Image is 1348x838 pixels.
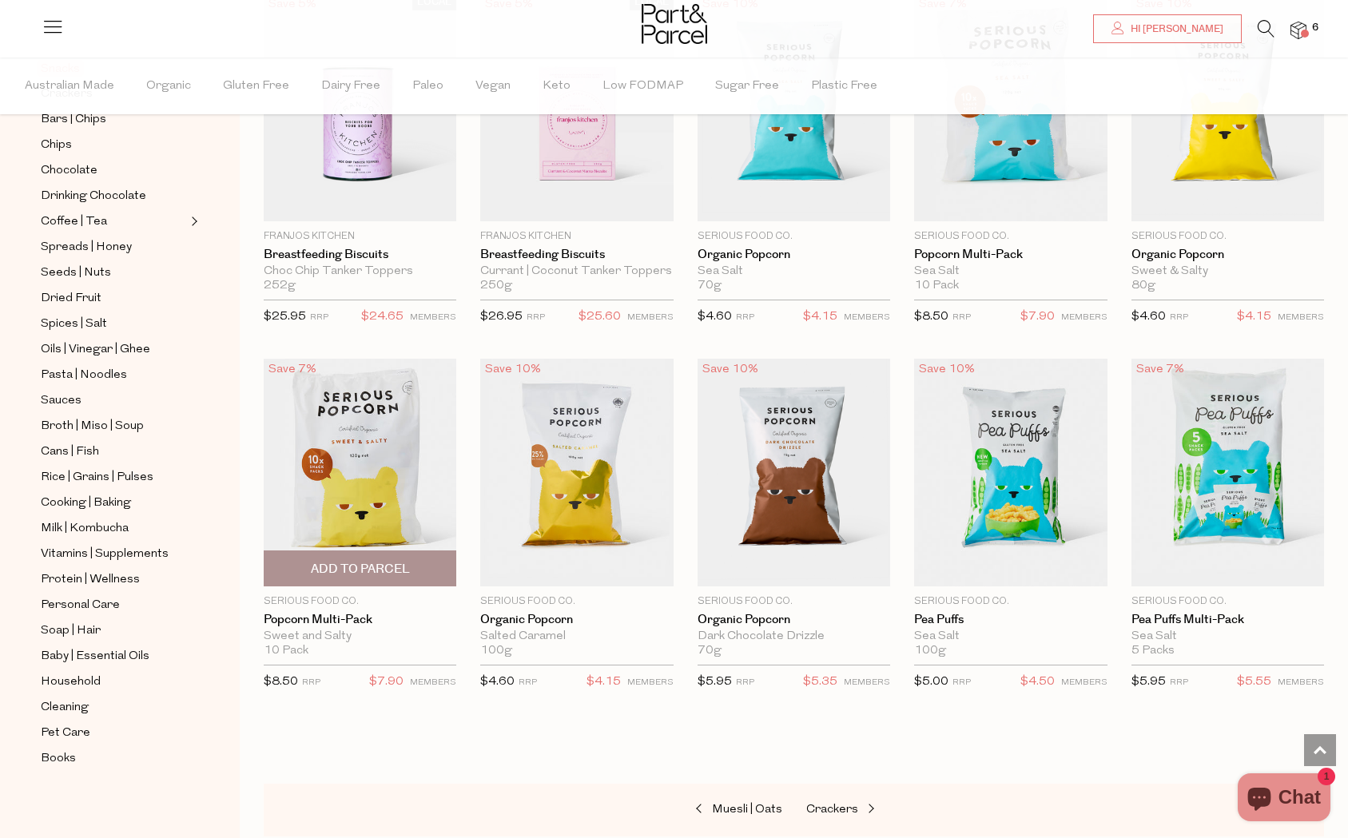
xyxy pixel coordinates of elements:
[914,359,980,380] div: Save 10%
[1131,248,1324,262] a: Organic Popcorn
[41,340,186,359] a: Oils | Vinegar | Ghee
[1131,264,1324,279] div: Sweet & Salty
[1170,313,1188,322] small: RRP
[41,237,186,257] a: Spreads | Honey
[480,644,512,658] span: 100g
[1131,594,1324,609] p: Serious Food Co.
[41,545,169,564] span: Vitamins | Supplements
[642,4,707,44] img: Part&Parcel
[41,238,132,257] span: Spreads | Honey
[1131,629,1324,644] div: Sea Salt
[1061,678,1107,687] small: MEMBERS
[41,724,90,743] span: Pet Care
[41,289,101,308] span: Dried Fruit
[1233,773,1335,825] inbox-online-store-chat: Shopify online store chat
[1170,678,1188,687] small: RRP
[41,596,120,615] span: Personal Care
[715,58,779,114] span: Sugar Free
[41,135,186,155] a: Chips
[41,212,186,232] a: Coffee | Tea
[480,229,673,244] p: Franjos Kitchen
[264,359,321,380] div: Save 7%
[1020,672,1055,693] span: $4.50
[41,467,186,487] a: Rice | Grains | Pulses
[519,678,537,687] small: RRP
[736,313,754,322] small: RRP
[41,672,186,692] a: Household
[41,646,186,666] a: Baby | Essential Oils
[952,678,971,687] small: RRP
[41,518,186,538] a: Milk | Kombucha
[410,678,456,687] small: MEMBERS
[41,519,129,538] span: Milk | Kombucha
[698,248,890,262] a: Organic Popcorn
[698,264,890,279] div: Sea Salt
[41,212,107,232] span: Coffee | Tea
[223,58,289,114] span: Gluten Free
[914,229,1107,244] p: Serious Food Co.
[480,359,673,586] img: Organic Popcorn
[41,468,153,487] span: Rice | Grains | Pulses
[41,263,186,283] a: Seeds | Nuts
[914,264,1107,279] div: Sea Salt
[321,58,380,114] span: Dairy Free
[41,493,186,513] a: Cooking | Baking
[41,442,186,462] a: Cans | Fish
[914,629,1107,644] div: Sea Salt
[264,279,296,293] span: 252g
[480,264,673,279] div: Currant | Coconut Tanker Toppers
[527,313,545,322] small: RRP
[806,800,966,820] a: Crackers
[41,365,186,385] a: Pasta | Noodles
[1278,678,1324,687] small: MEMBERS
[914,248,1107,262] a: Popcorn Multi-Pack
[1308,21,1322,35] span: 6
[41,161,97,181] span: Chocolate
[41,366,127,385] span: Pasta | Noodles
[698,644,722,658] span: 70g
[187,212,198,231] button: Expand/Collapse Coffee | Tea
[41,340,150,359] span: Oils | Vinegar | Ghee
[602,58,683,114] span: Low FODMAP
[41,443,99,462] span: Cans | Fish
[1131,311,1166,323] span: $4.60
[41,622,101,641] span: Soap | Hair
[41,417,144,436] span: Broth | Miso | Soup
[480,613,673,627] a: Organic Popcorn
[41,136,72,155] span: Chips
[264,676,298,688] span: $8.50
[698,629,890,644] div: Dark Chocolate Drizzle
[41,723,186,743] a: Pet Care
[41,110,106,129] span: Bars | Chips
[480,311,523,323] span: $26.95
[475,58,511,114] span: Vegan
[41,749,76,768] span: Books
[1290,22,1306,38] a: 6
[1237,672,1271,693] span: $5.55
[41,391,82,411] span: Sauces
[41,264,111,283] span: Seeds | Nuts
[914,359,1107,586] img: Pea Puffs
[41,570,186,590] a: Protein | Wellness
[41,288,186,308] a: Dried Fruit
[1131,676,1166,688] span: $5.95
[41,749,186,768] a: Books
[1131,359,1324,586] img: Pea Puffs Multi-Pack
[803,672,837,693] span: $5.35
[264,311,306,323] span: $25.95
[264,594,456,609] p: Serious Food Co.
[1131,613,1324,627] a: Pea Puffs Multi-Pack
[41,621,186,641] a: Soap | Hair
[811,58,877,114] span: Plastic Free
[698,594,890,609] p: Serious Food Co.
[627,678,674,687] small: MEMBERS
[844,678,890,687] small: MEMBERS
[41,161,186,181] a: Chocolate
[480,629,673,644] div: Salted Caramel
[622,800,782,820] a: Muesli | Oats
[264,550,456,586] button: Add To Parcel
[264,629,456,644] div: Sweet and Salty
[480,359,546,380] div: Save 10%
[803,307,837,328] span: $4.15
[480,248,673,262] a: Breastfeeding Biscuits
